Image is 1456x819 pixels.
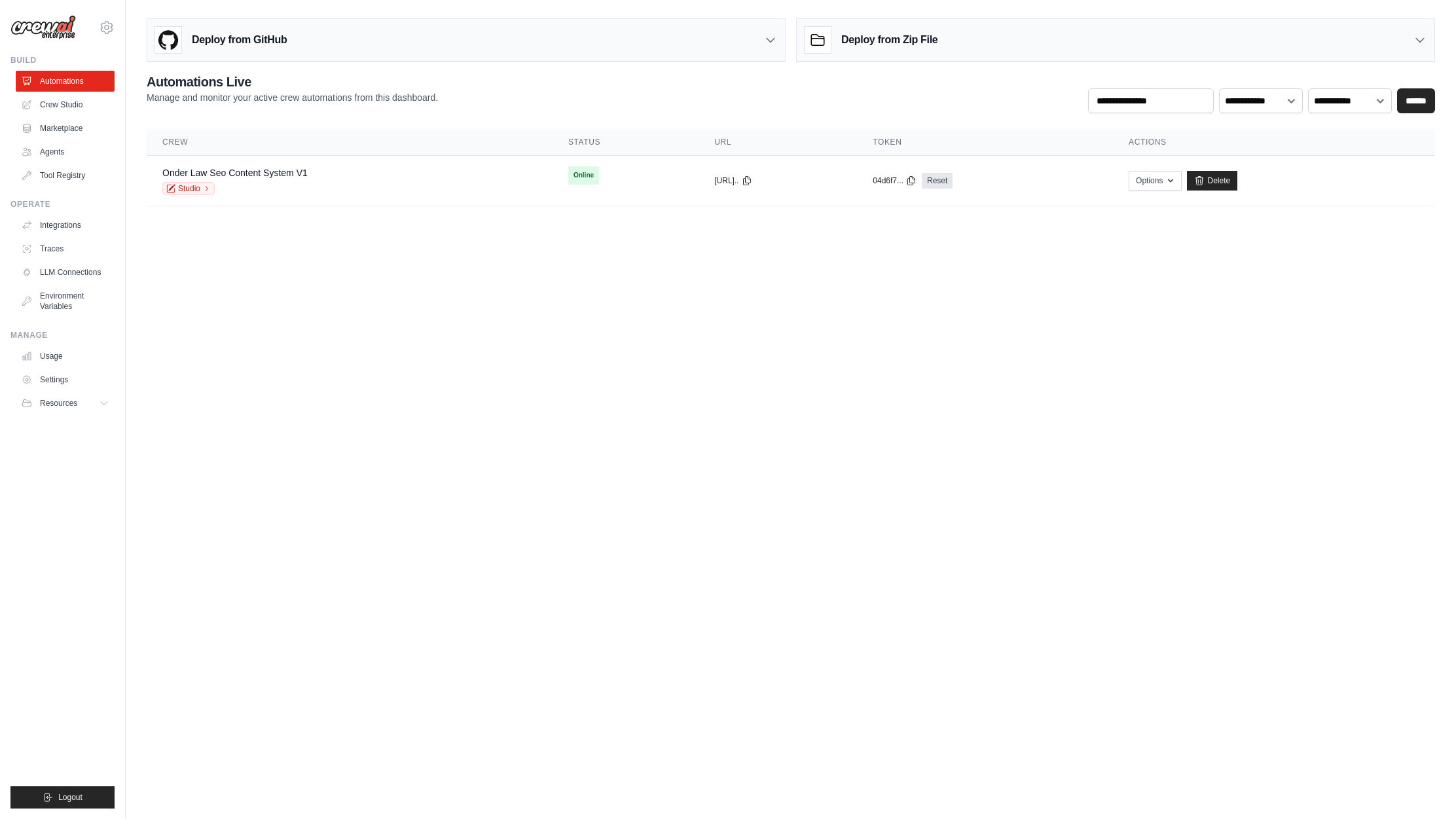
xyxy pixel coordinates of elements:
[16,94,115,115] a: Crew Studio
[16,369,115,390] a: Settings
[699,129,857,156] th: URL
[147,91,438,104] p: Manage and monitor your active crew automations from this dashboard.
[16,285,115,317] a: Environment Variables
[147,129,553,156] th: Crew
[922,173,953,189] a: Reset
[10,15,76,40] img: Logo
[16,393,115,414] button: Resources
[841,32,937,48] h3: Deploy from Zip File
[16,346,115,367] a: Usage
[58,792,82,803] span: Logout
[873,175,917,186] button: 04d6f7...
[10,330,115,340] div: Manage
[16,118,115,139] a: Marketplace
[857,129,1113,156] th: Token
[16,262,115,283] a: LLM Connections
[155,27,181,53] img: GitHub Logo
[1129,171,1182,191] button: Options
[40,398,77,409] span: Resources
[16,215,115,236] a: Integrations
[162,182,215,195] a: Studio
[553,129,699,156] th: Status
[16,71,115,92] a: Automations
[10,786,115,809] button: Logout
[1187,171,1237,191] a: Delete
[192,32,287,48] h3: Deploy from GitHub
[16,238,115,259] a: Traces
[10,55,115,65] div: Build
[147,73,438,91] h2: Automations Live
[16,165,115,186] a: Tool Registry
[1113,129,1435,156] th: Actions
[10,199,115,209] div: Operate
[568,166,599,185] span: Online
[16,141,115,162] a: Agents
[162,168,308,178] a: Onder Law Seo Content System V1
